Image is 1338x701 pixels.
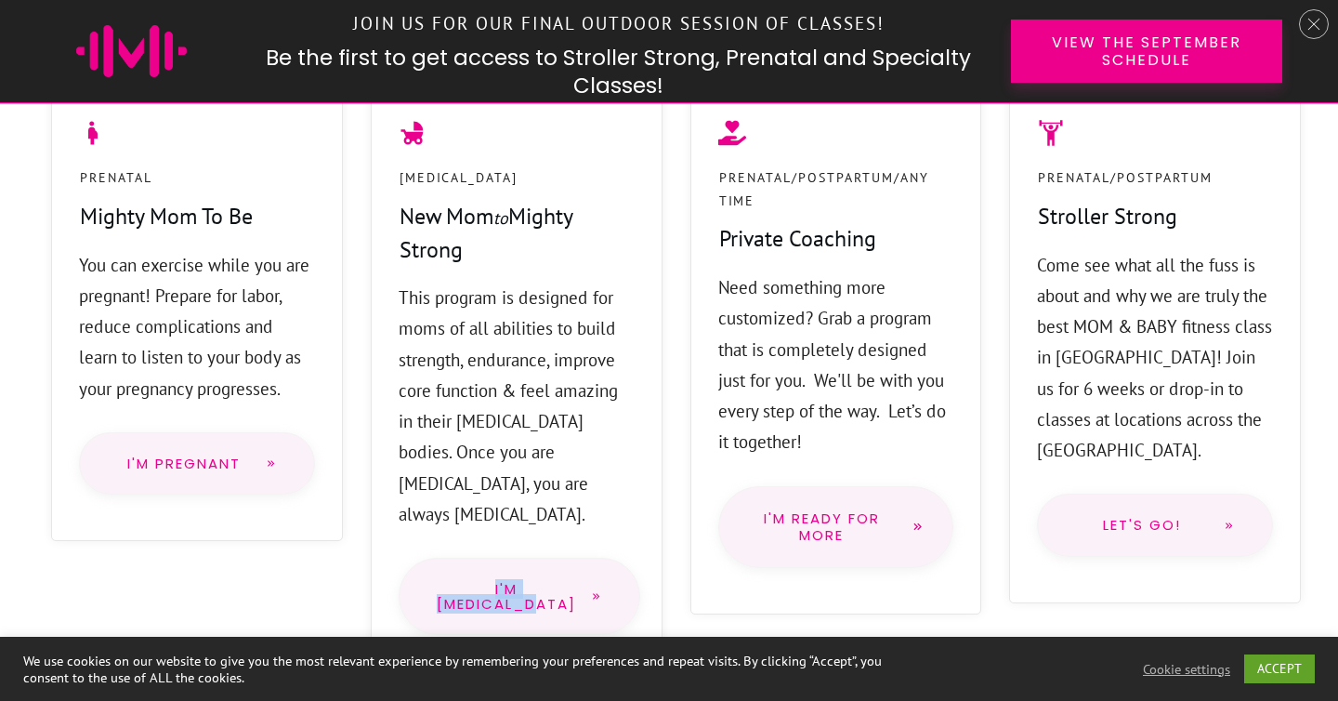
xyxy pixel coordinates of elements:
[400,201,634,282] h4: New Mom Mighty Strong
[246,4,991,44] p: Join us for our final outdoor session of classes!
[719,223,876,271] h4: Private Coaching
[1143,661,1230,678] a: Cookie settings
[718,486,954,568] a: I'm Ready for more
[1043,33,1250,69] span: View the September Schedule
[1011,20,1282,83] a: View the September Schedule
[1037,250,1273,467] p: Come see what all the fuss is about and why we are truly the best MOM & BABY fitness class in [GE...
[245,45,992,100] h2: Be the first to get access to Stroller Strong, Prenatal and Specialty Classes!
[719,166,953,212] p: Prenatal/PostPartum/Any Time
[437,582,576,611] span: I'm [MEDICAL_DATA]
[80,166,152,190] p: Prenatal
[23,653,927,686] div: We use cookies on our website to give you the most relevant experience by remembering your prefer...
[1244,655,1315,683] a: ACCEPT
[399,283,635,530] p: This program is designed for moms of all abilities to build strength, endurance, improve core fun...
[79,432,315,496] a: I'm Pregnant
[1037,494,1273,557] a: Let's go!
[718,272,954,458] p: Need something more customized? Grab a program that is completely designed just for you. We'll be...
[76,25,187,77] img: mighty-mom-ico
[747,510,898,544] span: I'm Ready for more
[1038,166,1213,190] p: Prenatal/Postpartum
[1075,518,1209,533] span: Let's go!
[117,456,251,471] span: I'm Pregnant
[400,166,518,190] p: [MEDICAL_DATA]
[80,201,253,249] h4: Mighty Mom To Be
[493,207,508,229] span: to
[399,558,640,635] a: I'm [MEDICAL_DATA]
[79,250,315,404] p: You can exercise while you are pregnant! Prepare for labor, reduce complications and learn to lis...
[1038,201,1177,249] h4: Stroller Strong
